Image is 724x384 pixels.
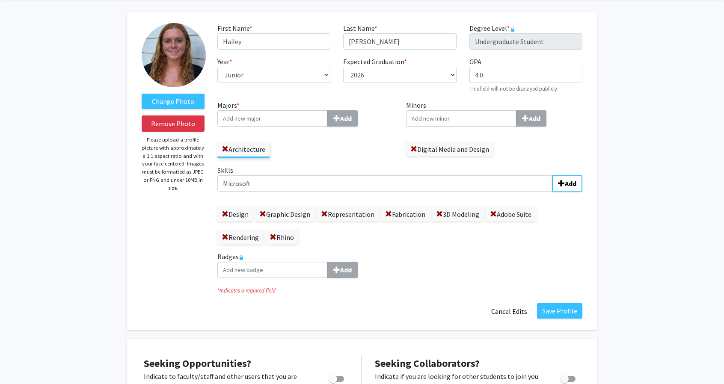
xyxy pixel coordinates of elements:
[325,371,349,384] div: Toggle
[432,207,484,222] label: 3D Modeling
[552,175,582,192] button: Skills
[343,23,377,33] label: Last Name
[217,110,328,127] input: Majors*Add
[486,207,536,222] label: Adobe Suite
[6,346,36,378] iframe: Chat
[217,23,252,33] label: First Name
[142,94,205,109] label: ChangeProfile Picture
[469,23,515,33] label: Degree Level
[217,165,582,192] label: Skills
[565,179,576,188] b: Add
[469,85,558,92] small: This field will not be displayed publicly.
[217,251,582,278] label: Badges
[217,207,253,222] label: Design
[217,287,582,295] i: Indicates a required field
[142,115,205,132] button: Remove Photo
[217,142,270,157] label: Architecture
[217,230,263,245] label: Rendering
[469,56,481,67] label: GPA
[406,100,582,127] label: Minors
[217,100,394,127] label: Majors
[144,357,251,370] span: Seeking Opportunities?
[406,142,493,157] label: Digital Media and Design
[217,175,552,192] input: SkillsAdd
[340,266,352,274] b: Add
[537,303,582,319] button: Save Profile
[317,207,379,222] label: Representation
[265,230,298,245] label: Rhino
[406,110,516,127] input: MinorsAdd
[529,114,540,123] b: Add
[142,23,206,87] img: Profile Picture
[255,207,315,222] label: Graphic Design
[217,56,232,67] label: Year
[510,27,515,32] svg: This information is provided and automatically updated by the University of Kentucky and is not e...
[340,114,352,123] b: Add
[486,303,533,319] button: Cancel Edits
[381,207,430,222] label: Fabrication
[557,371,580,384] div: Toggle
[217,262,328,278] input: BadgesAdd
[343,56,407,67] label: Expected Graduation
[142,136,205,192] p: Please upload a profile picture with approximately a 1:1 aspect ratio and with your face centered...
[327,262,358,278] button: Badges
[516,110,546,127] button: Minors
[327,110,358,127] button: Majors*
[375,357,480,370] span: Seeking Collaborators?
